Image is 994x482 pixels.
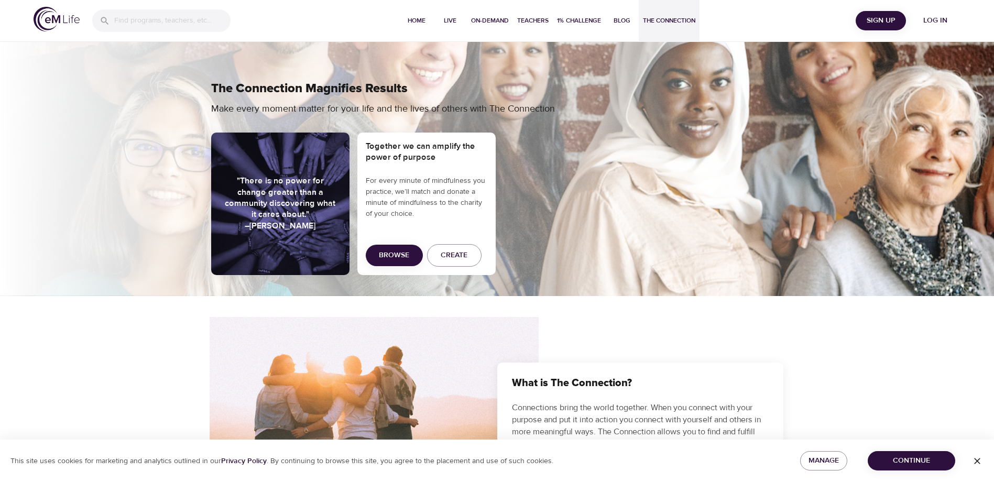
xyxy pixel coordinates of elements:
[211,81,783,96] h2: The Connection Magnifies Results
[366,245,423,266] button: Browse
[868,451,955,470] button: Continue
[512,377,769,389] h3: What is The Connection?
[512,402,769,474] p: Connections bring the world together. When you connect with your purpose and put it into action y...
[800,451,847,470] button: Manage
[114,9,231,32] input: Find programs, teachers, etc...
[609,15,635,26] span: Blog
[438,15,463,26] span: Live
[914,14,956,27] span: Log in
[366,141,487,163] h5: Together we can amplify the power of purpose
[643,15,695,26] span: The Connection
[441,249,467,262] span: Create
[860,14,902,27] span: Sign Up
[557,15,601,26] span: 1% Challenge
[876,454,947,467] span: Continue
[856,11,906,30] button: Sign Up
[809,454,839,467] span: Manage
[366,176,487,220] p: For every minute of mindfulness you practice, we’ll match and donate a minute of mindfulness to t...
[471,15,509,26] span: On-Demand
[211,102,604,116] p: Make every moment matter for your life and the lives of others with The Connection
[221,456,267,466] a: Privacy Policy
[224,176,337,232] h5: "There is no power for change greater than a community discovering what it cares about." –[PERSON...
[427,244,482,267] button: Create
[910,11,960,30] button: Log in
[517,15,549,26] span: Teachers
[34,7,80,31] img: logo
[404,15,429,26] span: Home
[379,249,409,262] span: Browse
